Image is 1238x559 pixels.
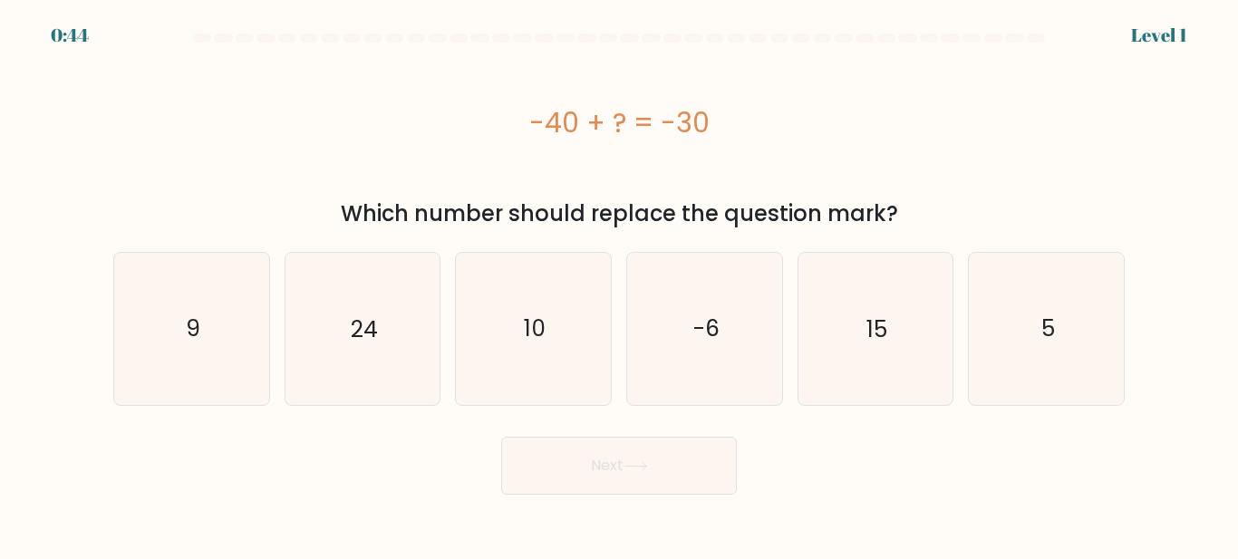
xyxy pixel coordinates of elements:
[113,102,1125,143] div: -40 + ? = -30
[1131,22,1187,49] div: Level 1
[866,313,887,344] text: 15
[524,313,546,344] text: 10
[351,313,378,344] text: 24
[124,198,1114,230] div: Which number should replace the question mark?
[186,313,200,344] text: 9
[1041,313,1055,344] text: 5
[501,437,737,495] button: Next
[692,313,719,344] text: -6
[51,22,89,49] div: 0:44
